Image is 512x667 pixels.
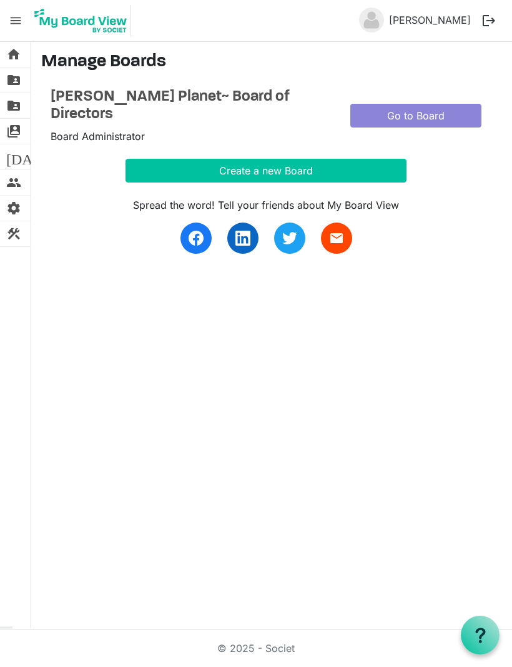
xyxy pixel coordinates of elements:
span: construction [6,221,21,246]
img: twitter.svg [282,231,297,246]
span: [DATE] [6,144,54,169]
span: settings [6,196,21,221]
span: folder_shared [6,93,21,118]
span: home [6,42,21,67]
img: linkedin.svg [235,231,250,246]
span: switch_account [6,119,21,144]
a: © 2025 - Societ [217,642,295,654]
img: facebook.svg [189,231,204,246]
img: no-profile-picture.svg [359,8,384,33]
span: people [6,170,21,195]
span: Board Administrator [51,130,145,143]
div: Spread the word! Tell your friends about My Board View [126,198,406,213]
a: email [321,223,352,254]
a: [PERSON_NAME] [384,8,476,33]
a: My Board View Logo [31,5,136,36]
img: My Board View Logo [31,5,131,36]
button: Create a new Board [126,159,406,183]
a: [PERSON_NAME] Planet~ Board of Directors [51,88,332,124]
span: folder_shared [6,68,21,93]
h3: Manage Boards [41,52,502,73]
span: menu [4,9,27,33]
span: email [329,231,344,246]
a: Go to Board [350,104,481,128]
button: logout [476,8,502,34]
